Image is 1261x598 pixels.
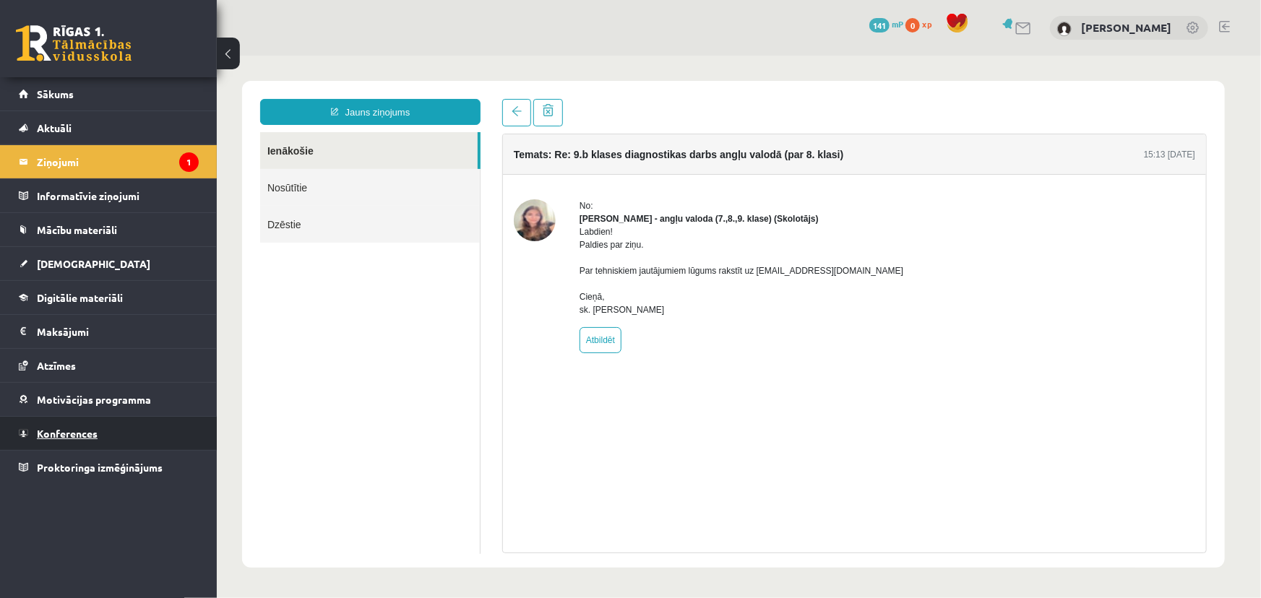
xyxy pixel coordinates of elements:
legend: Informatīvie ziņojumi [37,179,199,212]
a: Aktuāli [19,111,199,144]
a: Digitālie materiāli [19,281,199,314]
span: 0 [905,18,920,32]
legend: Maksājumi [37,315,199,348]
img: Laila Priedīte-Dimiņa - angļu valoda (7.,8.,9. klase) [297,144,339,186]
div: Labdien! Paldies par ziņu. Par tehniskiem jautājumiem lūgums rakstīt uz [EMAIL_ADDRESS][DOMAIN_NA... [363,170,687,261]
span: Mācību materiāli [37,223,117,236]
a: Rīgas 1. Tālmācības vidusskola [16,25,132,61]
a: Sākums [19,77,199,110]
span: Digitālie materiāli [37,291,123,304]
span: xp [922,18,931,30]
a: Jauns ziņojums [43,43,264,69]
a: Konferences [19,417,199,450]
a: Atbildēt [363,272,405,298]
img: Aigars Laķis [1057,22,1072,36]
a: Maksājumi [19,315,199,348]
span: Proktoringa izmēģinājums [37,461,163,474]
span: Aktuāli [37,121,72,134]
span: Atzīmes [37,359,76,372]
span: Motivācijas programma [37,393,151,406]
a: [PERSON_NAME] [1081,20,1171,35]
a: Ienākošie [43,77,261,113]
strong: [PERSON_NAME] - angļu valoda (7.,8.,9. klase) (Skolotājs) [363,158,602,168]
a: Nosūtītie [43,113,263,150]
span: 141 [869,18,890,32]
span: Sākums [37,87,74,100]
a: Atzīmes [19,349,199,382]
a: [DEMOGRAPHIC_DATA] [19,247,199,280]
i: 1 [179,152,199,172]
span: mP [892,18,903,30]
a: 141 mP [869,18,903,30]
span: [DEMOGRAPHIC_DATA] [37,257,150,270]
h4: Temats: Re: 9.b klases diagnostikas darbs angļu valodā (par 8. klasi) [297,93,627,105]
a: Proktoringa izmēģinājums [19,451,199,484]
a: Motivācijas programma [19,383,199,416]
a: Informatīvie ziņojumi [19,179,199,212]
span: Konferences [37,427,98,440]
a: 0 xp [905,18,939,30]
legend: Ziņojumi [37,145,199,178]
div: 15:13 [DATE] [927,92,978,105]
a: Dzēstie [43,150,263,187]
a: Mācību materiāli [19,213,199,246]
div: No: [363,144,687,157]
a: Ziņojumi1 [19,145,199,178]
